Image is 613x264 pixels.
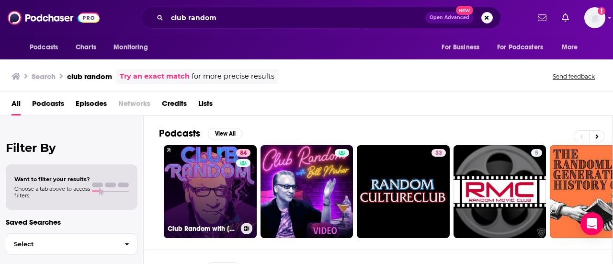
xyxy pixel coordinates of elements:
[69,38,102,57] a: Charts
[6,218,137,227] p: Saved Searches
[6,241,117,247] span: Select
[32,72,56,81] h3: Search
[435,38,491,57] button: open menu
[598,7,605,15] svg: Add a profile image
[141,7,501,29] div: Search podcasts, credits, & more...
[558,10,573,26] a: Show notifications dropdown
[240,149,247,158] span: 84
[14,176,90,183] span: Want to filter your results?
[584,7,605,28] button: Show profile menu
[584,7,605,28] span: Logged in as sierra.swanson
[32,96,64,115] a: Podcasts
[168,225,237,233] h3: Club Random with [PERSON_NAME]
[14,185,90,199] span: Choose a tab above to access filters.
[550,72,598,80] button: Send feedback
[497,41,543,54] span: For Podcasters
[164,145,257,238] a: 84Club Random with [PERSON_NAME]
[76,41,96,54] span: Charts
[120,71,190,82] a: Try an exact match
[535,149,538,158] span: 5
[198,96,213,115] a: Lists
[76,96,107,115] a: Episodes
[6,141,137,155] h2: Filter By
[159,127,200,139] h2: Podcasts
[425,12,474,23] button: Open AdvancedNew
[23,38,70,57] button: open menu
[162,96,187,115] a: Credits
[442,41,479,54] span: For Business
[118,96,150,115] span: Networks
[430,15,469,20] span: Open Advanced
[8,9,100,27] img: Podchaser - Follow, Share and Rate Podcasts
[11,96,21,115] a: All
[580,212,603,235] div: Open Intercom Messenger
[357,145,450,238] a: 33
[236,149,250,157] a: 84
[531,149,542,157] a: 5
[30,41,58,54] span: Podcasts
[159,127,242,139] a: PodcastsView All
[192,71,274,82] span: for more precise results
[435,149,442,158] span: 33
[534,10,550,26] a: Show notifications dropdown
[431,149,446,157] a: 33
[208,128,242,139] button: View All
[555,38,590,57] button: open menu
[454,145,546,238] a: 5
[6,233,137,255] button: Select
[114,41,148,54] span: Monitoring
[584,7,605,28] img: User Profile
[107,38,160,57] button: open menu
[456,6,473,15] span: New
[67,72,112,81] h3: club random
[562,41,578,54] span: More
[167,10,425,25] input: Search podcasts, credits, & more...
[491,38,557,57] button: open menu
